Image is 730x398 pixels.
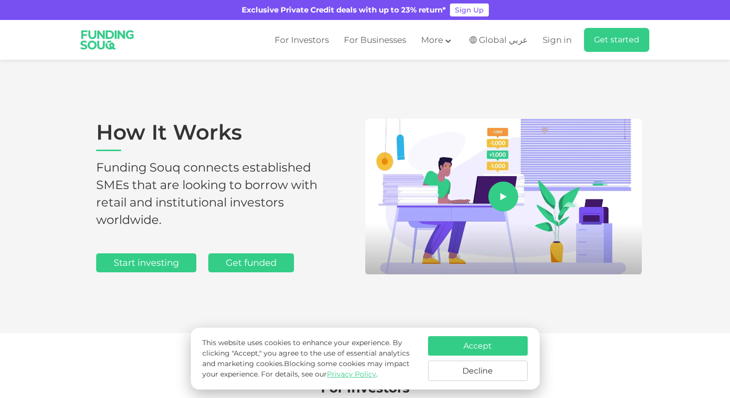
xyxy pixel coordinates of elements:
[96,253,196,272] a: Start investing
[242,4,446,16] div: Exclusive Private Credit deals with up to 23% return*
[365,119,642,274] img: Aboutus
[202,338,418,380] p: This website uses cookies to enhance your experience. By clicking "Accept," you agree to the use ...
[540,32,572,48] a: Sign in
[327,370,376,379] a: Privacy Policy
[594,35,639,44] span: Get started
[208,253,294,272] a: Get funded
[450,3,489,16] a: Sign Up
[421,35,443,45] span: More
[428,361,528,381] button: Decline
[479,34,528,46] span: Global عربي
[543,35,572,45] span: Sign in
[341,32,409,48] a: For Businesses
[114,257,179,268] span: Start investing
[469,36,477,43] img: SA Flag
[96,159,345,228] h2: Funding Souq connects established SMEs that are looking to borrow with retail and institutional i...
[428,336,528,356] button: Accept
[261,370,378,379] span: For details, see our .
[96,121,345,151] h1: How It Works
[272,32,331,48] a: For Investors
[202,359,410,379] span: Blocking some cookies may impact your experience.
[74,22,141,58] img: Logo
[226,257,277,268] span: Get funded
